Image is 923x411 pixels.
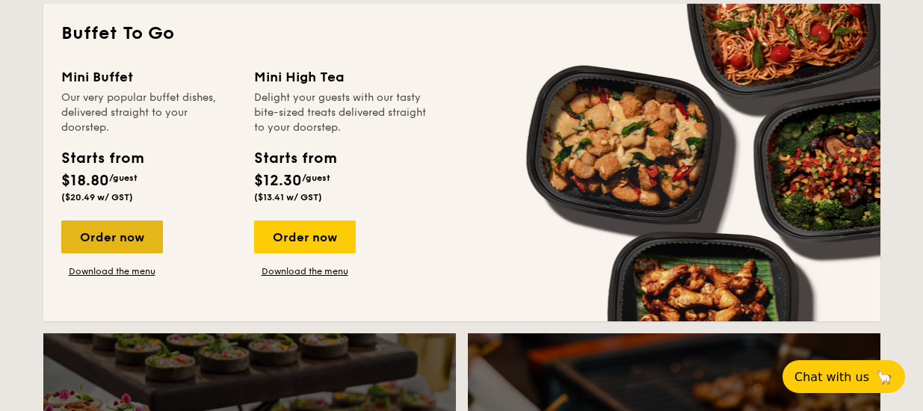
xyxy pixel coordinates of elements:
div: Order now [61,220,163,253]
div: Starts from [61,147,143,170]
span: /guest [302,173,330,183]
button: Chat with us🦙 [782,360,905,393]
div: Starts from [254,147,336,170]
h2: Buffet To Go [61,22,862,46]
span: /guest [109,173,138,183]
a: Download the menu [61,265,163,277]
div: Mini High Tea [254,67,429,87]
div: Order now [254,220,356,253]
div: Delight your guests with our tasty bite-sized treats delivered straight to your doorstep. [254,90,429,135]
span: 🦙 [875,368,893,386]
a: Download the menu [254,265,356,277]
span: $12.30 [254,172,302,190]
span: ($20.49 w/ GST) [61,192,133,203]
div: Our very popular buffet dishes, delivered straight to your doorstep. [61,90,236,135]
div: Mini Buffet [61,67,236,87]
span: ($13.41 w/ GST) [254,192,322,203]
span: $18.80 [61,172,109,190]
span: Chat with us [794,370,869,384]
